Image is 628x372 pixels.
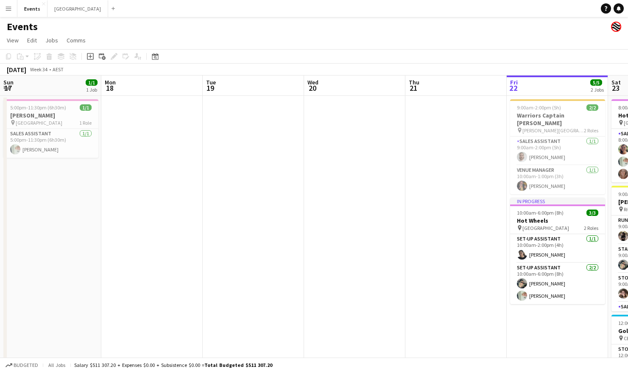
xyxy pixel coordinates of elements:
[510,217,605,224] h3: Hot Wheels
[307,78,318,86] span: Wed
[586,104,598,111] span: 2/2
[510,198,605,204] div: In progress
[4,361,39,370] button: Budgeted
[14,362,38,368] span: Budgeted
[3,78,14,86] span: Sun
[522,225,569,231] span: [GEOGRAPHIC_DATA]
[510,198,605,304] app-job-card: In progress10:00am-6:00pm (8h)3/3Hot Wheels [GEOGRAPHIC_DATA]2 RolesSet-up Assistant1/110:00am-2:...
[3,129,98,158] app-card-role: Sales Assistant1/15:00pm-11:30pm (6h30m)[PERSON_NAME]
[16,120,62,126] span: [GEOGRAPHIC_DATA]
[510,78,518,86] span: Fri
[610,83,621,93] span: 23
[45,36,58,44] span: Jobs
[105,78,116,86] span: Mon
[517,104,561,111] span: 9:00am-2:00pm (5h)
[24,35,40,46] a: Edit
[204,362,272,368] span: Total Budgeted $511 307.20
[53,66,64,73] div: AEST
[47,0,108,17] button: [GEOGRAPHIC_DATA]
[522,127,584,134] span: [PERSON_NAME][GEOGRAPHIC_DATA]
[510,165,605,194] app-card-role: Venue Manager1/110:00am-1:00pm (3h)[PERSON_NAME]
[7,65,26,74] div: [DATE]
[510,99,605,194] app-job-card: 9:00am-2:00pm (5h)2/2Warriors Captain [PERSON_NAME] [PERSON_NAME][GEOGRAPHIC_DATA]2 RolesSales As...
[517,210,564,216] span: 10:00am-6:00pm (8h)
[67,36,86,44] span: Comms
[584,225,598,231] span: 2 Roles
[611,78,621,86] span: Sat
[3,99,98,158] app-job-card: 5:00pm-11:30pm (6h30m)1/1[PERSON_NAME] [GEOGRAPHIC_DATA]1 RoleSales Assistant1/15:00pm-11:30pm (6...
[74,362,272,368] div: Salary $511 307.20 + Expenses $0.00 + Subsistence $0.00 =
[3,35,22,46] a: View
[584,127,598,134] span: 2 Roles
[586,210,598,216] span: 3/3
[63,35,89,46] a: Comms
[510,234,605,263] app-card-role: Set-up Assistant1/110:00am-2:00pm (4h)[PERSON_NAME]
[306,83,318,93] span: 20
[611,22,621,32] app-user-avatar: Event Merch
[47,362,67,368] span: All jobs
[17,0,47,17] button: Events
[79,120,92,126] span: 1 Role
[205,83,216,93] span: 19
[7,20,38,33] h1: Events
[408,83,419,93] span: 21
[591,87,604,93] div: 2 Jobs
[86,87,97,93] div: 1 Job
[103,83,116,93] span: 18
[42,35,61,46] a: Jobs
[3,112,98,119] h3: [PERSON_NAME]
[590,79,602,86] span: 5/5
[28,66,49,73] span: Week 34
[510,263,605,304] app-card-role: Set-up Assistant2/210:00am-6:00pm (8h)[PERSON_NAME][PERSON_NAME]
[409,78,419,86] span: Thu
[7,36,19,44] span: View
[10,104,66,111] span: 5:00pm-11:30pm (6h30m)
[509,83,518,93] span: 22
[206,78,216,86] span: Tue
[27,36,37,44] span: Edit
[80,104,92,111] span: 1/1
[86,79,98,86] span: 1/1
[2,83,14,93] span: 17
[510,137,605,165] app-card-role: Sales Assistant1/19:00am-2:00pm (5h)[PERSON_NAME]
[510,112,605,127] h3: Warriors Captain [PERSON_NAME]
